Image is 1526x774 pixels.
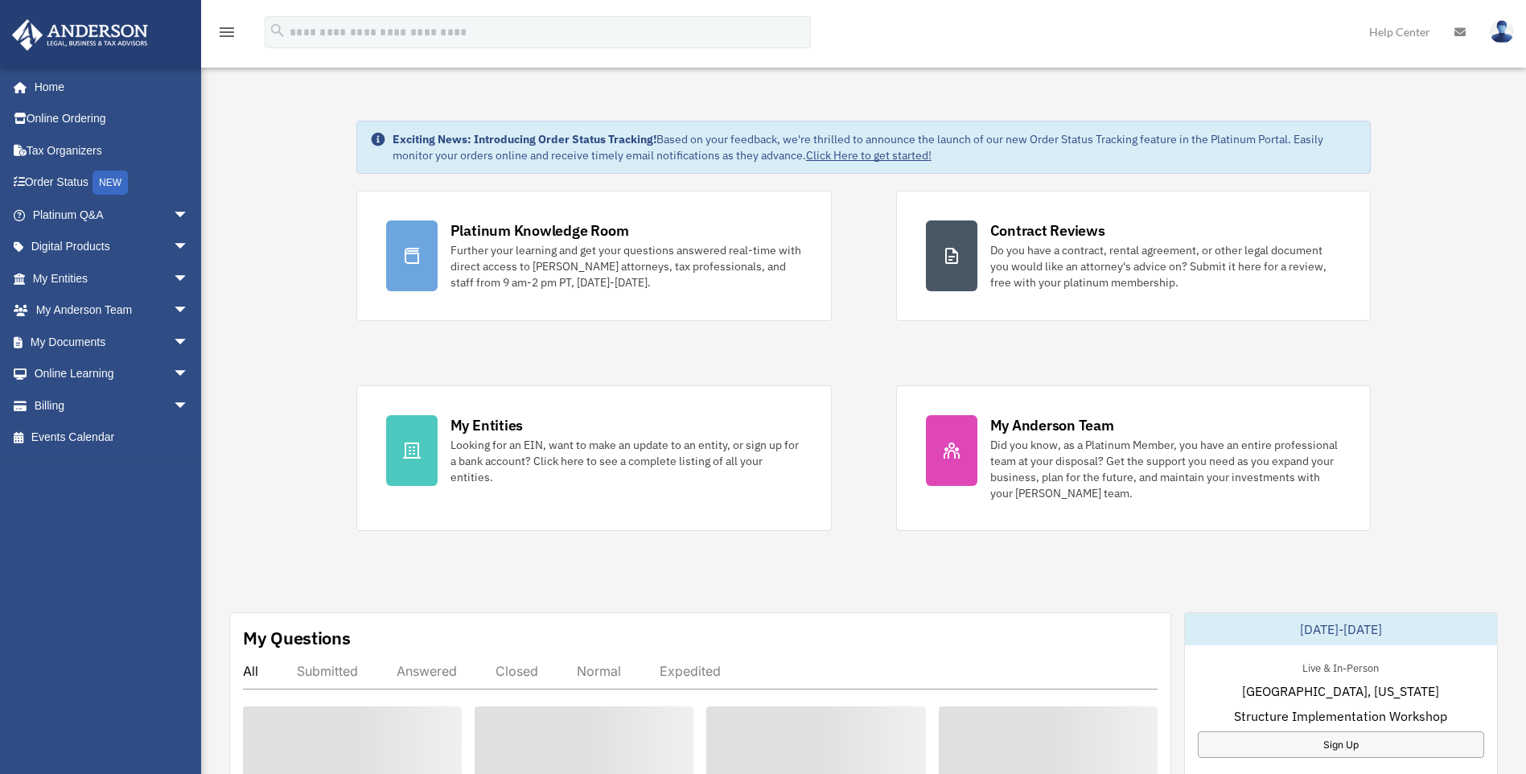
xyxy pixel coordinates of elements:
div: Live & In-Person [1289,658,1392,675]
div: Submitted [297,663,358,679]
span: [GEOGRAPHIC_DATA], [US_STATE] [1242,681,1439,701]
div: My Questions [243,626,351,650]
a: My Entities Looking for an EIN, want to make an update to an entity, or sign up for a bank accoun... [356,385,832,531]
div: [DATE]-[DATE] [1185,613,1497,645]
span: arrow_drop_down [173,389,205,422]
a: Digital Productsarrow_drop_down [11,231,213,263]
span: arrow_drop_down [173,358,205,391]
div: Platinum Knowledge Room [450,220,629,241]
a: Platinum Q&Aarrow_drop_down [11,199,213,231]
span: arrow_drop_down [173,199,205,232]
a: Sign Up [1198,731,1484,758]
a: Order StatusNEW [11,167,213,200]
a: Online Learningarrow_drop_down [11,358,213,390]
div: Based on your feedback, we're thrilled to announce the launch of our new Order Status Tracking fe... [393,131,1358,163]
img: Anderson Advisors Platinum Portal [7,19,153,51]
div: My Anderson Team [990,415,1114,435]
div: Do you have a contract, rental agreement, or other legal document you would like an attorney's ad... [990,242,1342,290]
div: Further your learning and get your questions answered real-time with direct access to [PERSON_NAM... [450,242,802,290]
div: NEW [93,171,128,195]
div: All [243,663,258,679]
span: arrow_drop_down [173,231,205,264]
span: arrow_drop_down [173,262,205,295]
a: Billingarrow_drop_down [11,389,213,422]
a: Contract Reviews Do you have a contract, rental agreement, or other legal document you would like... [896,191,1372,321]
a: Tax Organizers [11,134,213,167]
a: menu [217,28,237,42]
div: Expedited [660,663,721,679]
span: arrow_drop_down [173,326,205,359]
a: Platinum Knowledge Room Further your learning and get your questions answered real-time with dire... [356,191,832,321]
i: search [269,22,286,39]
i: menu [217,23,237,42]
div: Did you know, as a Platinum Member, you have an entire professional team at your disposal? Get th... [990,437,1342,501]
span: Structure Implementation Workshop [1234,706,1447,726]
a: Online Ordering [11,103,213,135]
span: arrow_drop_down [173,294,205,327]
div: Closed [496,663,538,679]
div: Contract Reviews [990,220,1105,241]
div: Answered [397,663,457,679]
a: My Anderson Teamarrow_drop_down [11,294,213,327]
div: Looking for an EIN, want to make an update to an entity, or sign up for a bank account? Click her... [450,437,802,485]
a: My Entitiesarrow_drop_down [11,262,213,294]
a: Home [11,71,205,103]
a: Click Here to get started! [806,148,932,163]
a: My Documentsarrow_drop_down [11,326,213,358]
a: My Anderson Team Did you know, as a Platinum Member, you have an entire professional team at your... [896,385,1372,531]
strong: Exciting News: Introducing Order Status Tracking! [393,132,656,146]
div: Normal [577,663,621,679]
a: Events Calendar [11,422,213,454]
img: User Pic [1490,20,1514,43]
div: My Entities [450,415,523,435]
